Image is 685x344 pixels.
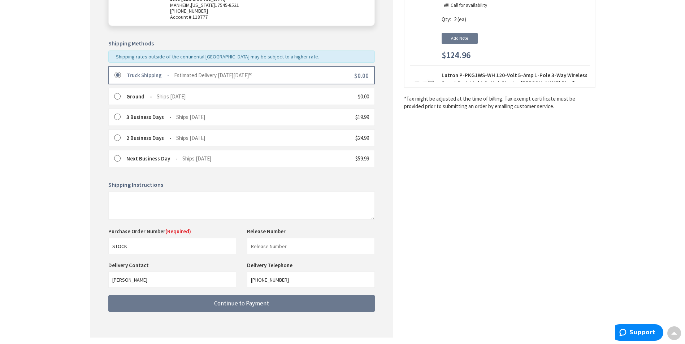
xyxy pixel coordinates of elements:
[355,114,369,120] span: $19.99
[108,295,375,312] button: Continue to Payment
[214,299,269,307] span: Continue to Payment
[442,71,590,94] strong: Lutron P-PKG1WS-WH 120-Volt 5-Amp 1-Pole 3-Way Wireless Smart Push Light Switch Starter [PERSON_N...
[182,155,211,162] span: Ships [DATE]
[174,72,252,79] span: Estimated Delivery [DATE][DATE]
[247,238,375,254] input: Release Number
[165,228,191,235] span: (Required)
[126,114,172,120] strong: 3 Business Days
[108,262,151,269] label: Delivery Contact
[170,2,191,8] span: MANHEIM,
[127,72,169,79] strong: Truck Shipping
[176,114,205,120] span: Ships [DATE]
[354,72,369,80] span: $0.00
[191,2,215,8] span: [US_STATE]
[170,14,362,20] span: Account # 118777
[116,53,319,60] span: Shipping rates outside of the continental [GEOGRAPHIC_DATA] may be subject to a higher rate.
[126,155,178,162] strong: Next Business Day
[615,324,663,342] iframe: Opens a widget where you can find more information
[442,50,471,60] span: $124.96
[157,93,186,100] span: Ships [DATE]
[126,134,172,141] strong: 2 Business Days
[170,8,208,14] span: [PHONE_NUMBER]
[126,93,152,100] strong: Ground
[355,155,369,162] span: $59.99
[247,228,286,235] label: Release Number
[176,134,205,141] span: Ships [DATE]
[215,2,239,8] span: 17545-8521
[108,40,375,47] h5: Shipping Methods
[247,262,294,269] label: Delivery Telephone
[454,16,456,23] span: 2
[442,16,450,23] span: Qty
[358,93,369,100] span: $0.00
[108,228,191,235] label: Purchase Order Number
[108,238,236,254] input: Purchase Order Number
[451,2,487,9] p: Call for availability
[413,74,435,97] img: Lutron P-PKG1WS-WH 120-Volt 5-Amp 1-Pole 3-Way Wireless Smart Push Light Switch Starter Kit White...
[249,71,252,76] sup: rd
[458,16,466,23] span: (ea)
[355,134,369,141] span: $24.99
[404,95,595,110] : *Tax might be adjusted at the time of billing. Tax exempt certificate must be provided prior to s...
[108,181,163,188] span: Shipping Instructions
